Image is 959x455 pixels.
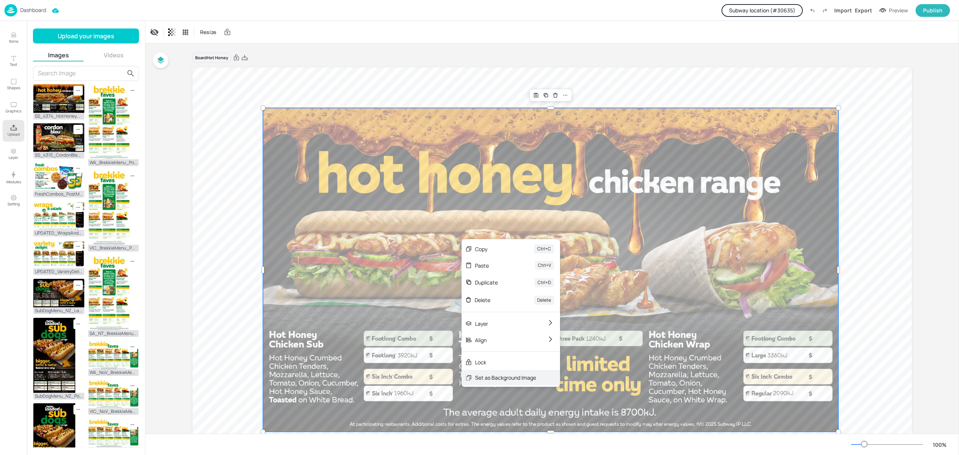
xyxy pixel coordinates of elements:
div: Lock [475,358,536,366]
div: Remove image [128,257,137,266]
img: logo-86c26b7e.jpg [4,4,17,16]
img: 2025-08-30-17565259496172xrjb6g9gh1.jpg [33,318,75,393]
div: Board Hot Honey [193,53,231,63]
div: Delete [551,90,560,100]
p: Shapes [7,85,20,90]
p: Dashboard [20,7,46,13]
div: Delete [534,296,554,305]
div: SS_4315_CordonBleuDMBs_STATIC_Landscape_1920x1080px_Menu_V1.2.jpg [33,152,84,159]
p: Text [10,62,17,67]
img: 2025-08-13-1755052723101zs1b6z16v3.jpg [88,341,139,369]
div: 100 % [931,441,949,449]
div: Remove image [128,420,137,430]
div: FreshCombos_PostMix.jpg [33,191,84,198]
div: Remove image [128,342,137,352]
p: Layer [9,155,18,160]
button: Items [3,27,24,49]
div: Export [855,6,872,14]
button: Upload [3,120,24,142]
button: Images [33,51,84,59]
div: WA_NoV_BrekkieMenu.jpg [88,369,139,376]
img: 2025-08-13-1755052664230t5l1s9oqrei.jpg [88,419,139,447]
button: Layer [3,143,24,165]
button: Videos [88,51,139,59]
p: Items [9,39,18,44]
div: Remove image [73,86,83,96]
div: Remove image [73,280,83,290]
div: UPDATED_WrapsAndSalads_Pineapple_AddOn_DMB_AU_Screen_04_Rotation_02_With.jpg [33,230,84,236]
div: Save Layout [531,90,541,100]
div: Duplicate [475,278,514,286]
div: Align [475,336,526,344]
p: Graphics [6,108,21,114]
button: Modules [3,166,24,188]
p: Modules [6,179,21,184]
p: Setting [7,201,20,207]
div: Copy [475,245,513,253]
img: 2025-08-13-1755054597871h4qcz55zc9r.jpg [88,255,130,330]
div: Remove image [73,203,83,213]
div: SubDogMenu_NZ_Portrait_Screen1_Rotation2.jpg [33,393,84,400]
img: 2025-09-18-1758159549471iuc9q2gf2y.jpg [33,123,84,152]
img: 2025-09-18-17581597002782tbdme2ivrw.jpg [33,84,84,113]
button: Subway location (#30635) [721,4,803,17]
div: VIC_BrekkieMenu_Portrait.jpg [88,245,139,251]
img: 2025-08-13-1755054625906dwid8otwm89.jpg [88,170,130,245]
img: 2025-09-05-1757049359852icjxd56s7rc.jpg [33,201,84,230]
label: Undo (Ctrl + Z) [806,4,819,17]
div: Remove image [73,125,83,135]
div: Remove image [73,319,83,329]
div: Import [834,6,852,14]
div: Remove image [73,405,83,415]
button: Preview [875,5,913,16]
div: Remove image [128,86,137,96]
div: Ctrl+D [535,278,554,287]
div: Ctrl+V [535,261,554,270]
div: SS_4374_HotHoney_Menu_Static_DMB_Landscape.jpg [33,113,84,120]
button: Upload your images [33,28,139,43]
img: 2025-08-13-1755054662349xkzevwxg7am.jpg [88,84,130,159]
div: VIC_NoV_BrekkieMenu.jpg [88,408,139,415]
div: Remove image [128,171,137,181]
div: Set as Background Image [475,374,536,382]
div: Layer [475,320,526,328]
div: Duplicate [541,90,551,100]
div: Preview [889,6,908,15]
div: Remove image [73,242,83,251]
img: 2025-09-01-1756685593745jxby9if9hvf.jpg [33,279,84,307]
input: Search Image [38,67,124,79]
div: Publish [923,6,943,15]
div: SA_NT_BrekkieMenu_Portrait.jpg [88,330,139,337]
img: 2025-08-13-17550526946938j03lfs59ss.jpg [88,380,139,408]
label: Redo (Ctrl + Y) [819,4,831,17]
button: Setting [3,190,24,211]
div: SubDogMenu_NZ_Landscape_Screen1_Rotation2.jpg [33,307,84,314]
button: Publish [916,4,950,17]
div: Remove image [128,381,137,391]
button: Graphics [3,97,24,118]
p: Upload [7,132,20,137]
img: 2025-09-05-1757042106669xsguxybvzia.jpg [33,240,84,269]
button: search [124,67,137,80]
div: Ctrl+C [534,244,554,253]
div: SA_NT_NoV_BrekkieMenu.jpg [88,447,139,454]
button: Text [3,50,24,72]
div: Remove image [73,164,83,174]
div: Paste [475,262,514,269]
img: 2025-09-09-1757388529323utmlonikr5.jpg [33,162,84,191]
div: UPDATED_VarietyDelight_Pineapple_AddOn_DMB_AU_Screen_04_Rotation_01_With_P.jpg [33,268,84,275]
span: Resize [199,28,218,36]
button: Shapes [3,73,24,95]
div: Display condition [148,26,160,38]
div: Delete [475,296,513,304]
div: WA_BrekkieMenu_Portrait.jpg [88,159,139,166]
